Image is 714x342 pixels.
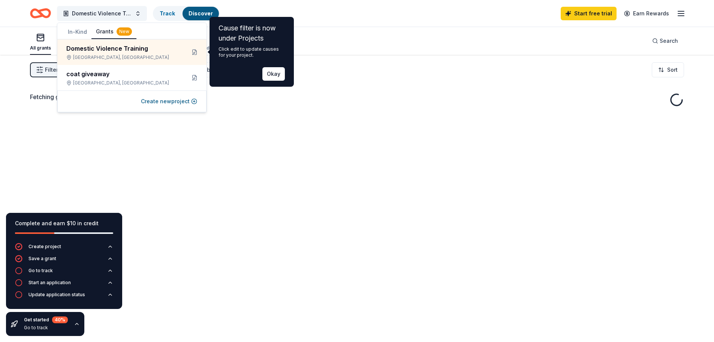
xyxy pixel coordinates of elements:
span: Domestic Violence Training [72,9,132,18]
div: Domestic Violence Training [66,44,180,53]
a: Track [160,10,175,17]
button: Start an application [15,279,113,291]
div: All grants [30,45,51,51]
div: Go to track [28,268,53,274]
div: Cause filter is now under Projects [219,23,285,43]
div: New [117,27,132,36]
a: Earn Rewards [620,7,674,20]
span: Search [660,36,678,45]
button: Go to track [15,267,113,279]
a: Start free trial [561,7,617,20]
div: Complete and earn $10 in credit [15,219,113,228]
button: Save a grant [15,255,113,267]
div: Click edit to update causes for your project. [219,46,285,58]
button: In-Kind [63,25,91,39]
button: Create newproject [141,97,197,106]
button: Update application status [15,291,113,303]
a: Home [30,5,51,22]
span: Sort [667,65,678,74]
div: Start an application [28,280,71,286]
button: TrackDiscover [153,6,220,21]
span: Filter [45,65,58,74]
div: Get started [24,316,68,323]
button: Sort [652,62,684,77]
button: Create project [15,243,113,255]
button: All grants [30,30,51,55]
a: Discover [189,10,213,17]
div: Save a grant [28,256,56,262]
button: Domestic Violence Training [57,6,147,21]
button: Grants [91,25,136,39]
div: [GEOGRAPHIC_DATA], [GEOGRAPHIC_DATA] [66,54,180,60]
div: [GEOGRAPHIC_DATA], [GEOGRAPHIC_DATA] [66,80,180,86]
div: Fetching grants, one moment... [30,92,684,101]
button: Filter1 [30,62,64,77]
button: Search [646,33,684,48]
div: 40 % [52,316,68,323]
div: Create project [28,244,61,250]
div: coat giveaway [66,69,180,78]
button: Okay [262,67,285,81]
div: Update application status [28,292,85,298]
div: Go to track [24,325,68,331]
